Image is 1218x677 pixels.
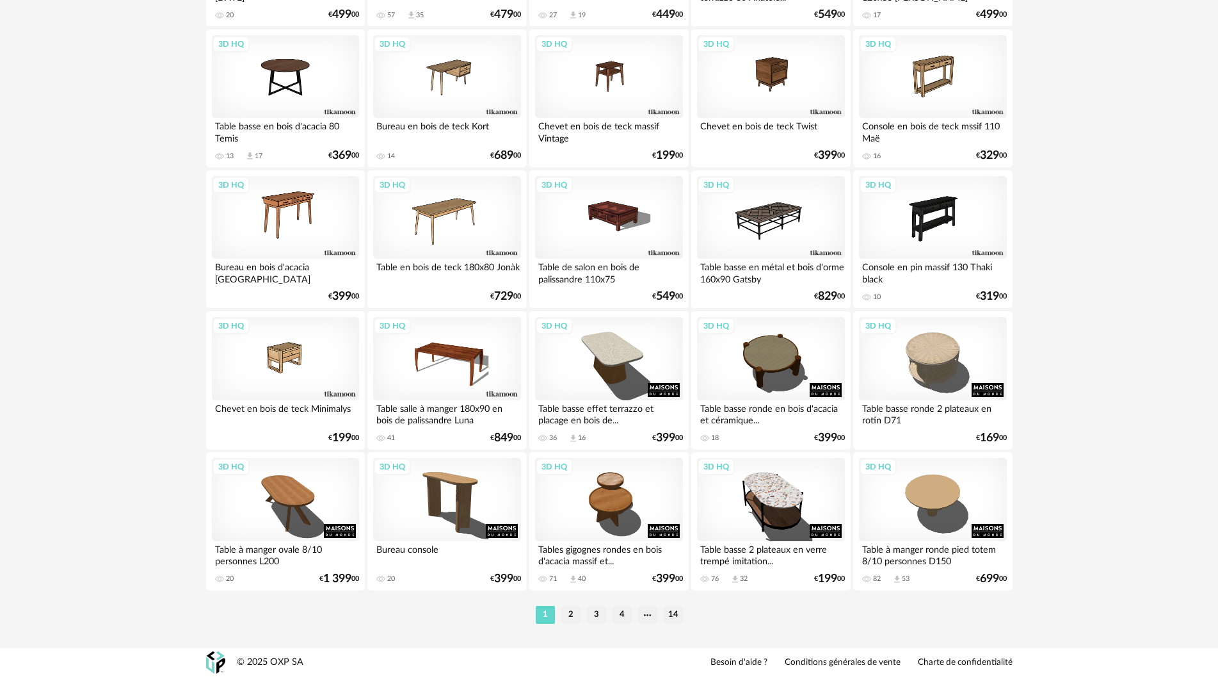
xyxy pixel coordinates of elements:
[652,575,683,583] div: € 00
[711,434,719,443] div: 18
[323,575,351,583] span: 1 399
[664,606,683,624] li: 14
[490,575,521,583] div: € 00
[387,11,395,20] div: 57
[691,311,850,450] a: 3D HQ Table basse ronde en bois d'acacia et céramique... 18 €39900
[387,152,395,161] div: 14
[373,118,520,143] div: Bureau en bois de teck Kort
[237,657,303,669] div: © 2025 OXP SA
[549,434,557,443] div: 36
[818,10,837,19] span: 549
[529,170,688,309] a: 3D HQ Table de salon en bois de palissandre 110x75 [PERSON_NAME] €54900
[814,151,845,160] div: € 00
[387,434,395,443] div: 41
[212,318,250,334] div: 3D HQ
[656,10,675,19] span: 449
[698,318,735,334] div: 3D HQ
[416,11,424,20] div: 35
[578,11,586,20] div: 19
[818,575,837,583] span: 199
[494,434,513,443] span: 849
[818,292,837,301] span: 829
[367,170,526,309] a: 3D HQ Table en bois de teck 180x80 Jonàk €72900
[255,152,262,161] div: 17
[328,151,359,160] div: € 00
[859,400,1006,426] div: Table basse ronde 2 plateaux en rotin D71
[710,657,767,669] a: Besoin d'aide ?
[568,10,578,20] span: Download icon
[697,259,844,284] div: Table basse en métal et bois d'orme 160x90 Gatsby
[859,118,1006,143] div: Console en bois de teck mssif 110 Maë
[691,29,850,168] a: 3D HQ Chevet en bois de teck Twist €39900
[980,434,999,443] span: 169
[652,151,683,160] div: € 00
[976,434,1007,443] div: € 00
[332,151,351,160] span: 369
[206,170,365,309] a: 3D HQ Bureau en bois d'acacia [GEOGRAPHIC_DATA] €39900
[980,10,999,19] span: 499
[373,259,520,284] div: Table en bois de teck 180x80 Jonàk
[494,575,513,583] span: 399
[536,459,573,475] div: 3D HQ
[245,151,255,161] span: Download icon
[691,452,850,591] a: 3D HQ Table basse 2 plateaux en verre trempé imitation... 76 Download icon 32 €19900
[568,434,578,443] span: Download icon
[976,10,1007,19] div: € 00
[918,657,1013,669] a: Charte de confidentialité
[406,10,416,20] span: Download icon
[490,292,521,301] div: € 00
[536,177,573,193] div: 3D HQ
[319,575,359,583] div: € 00
[332,434,351,443] span: 199
[656,575,675,583] span: 399
[536,606,555,624] li: 1
[212,541,359,567] div: Table à manger ovale 8/10 personnes L200
[860,177,897,193] div: 3D HQ
[873,152,881,161] div: 16
[873,575,881,583] div: 82
[976,575,1007,583] div: € 00
[652,10,683,19] div: € 00
[373,400,520,426] div: Table salle à manger 180x90 en bois de palissandre Luna
[549,11,557,20] div: 27
[561,606,581,624] li: 2
[853,29,1012,168] a: 3D HQ Console en bois de teck mssif 110 Maë 16 €32900
[332,292,351,301] span: 399
[902,575,909,583] div: 53
[698,177,735,193] div: 3D HQ
[853,452,1012,591] a: 3D HQ Table à manger ronde pied totem 8/10 personnes D150 82 Download icon 53 €69900
[656,434,675,443] span: 399
[226,152,234,161] div: 13
[652,292,683,301] div: € 00
[535,118,682,143] div: Chevet en bois de teck massif Vintage
[860,459,897,475] div: 3D HQ
[328,10,359,19] div: € 00
[980,292,999,301] span: 319
[859,541,1006,567] div: Table à manger ronde pied totem 8/10 personnes D150
[212,400,359,426] div: Chevet en bois de teck Minimalys
[529,311,688,450] a: 3D HQ Table basse effet terrazzo et placage en bois de... 36 Download icon 16 €39900
[568,575,578,584] span: Download icon
[976,292,1007,301] div: € 00
[697,400,844,426] div: Table basse ronde en bois d'acacia et céramique...
[536,318,573,334] div: 3D HQ
[536,36,573,53] div: 3D HQ
[374,177,411,193] div: 3D HQ
[980,575,999,583] span: 699
[698,459,735,475] div: 3D HQ
[374,459,411,475] div: 3D HQ
[373,541,520,567] div: Bureau console
[976,151,1007,160] div: € 00
[691,170,850,309] a: 3D HQ Table basse en métal et bois d'orme 160x90 Gatsby €82900
[535,259,682,284] div: Table de salon en bois de palissandre 110x75 [PERSON_NAME]
[697,541,844,567] div: Table basse 2 plateaux en verre trempé imitation...
[740,575,748,583] div: 32
[494,151,513,160] span: 689
[367,29,526,168] a: 3D HQ Bureau en bois de teck Kort 14 €68900
[656,292,675,301] span: 549
[374,318,411,334] div: 3D HQ
[206,311,365,450] a: 3D HQ Chevet en bois de teck Minimalys €19900
[332,10,351,19] span: 499
[529,29,688,168] a: 3D HQ Chevet en bois de teck massif Vintage €19900
[587,606,606,624] li: 3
